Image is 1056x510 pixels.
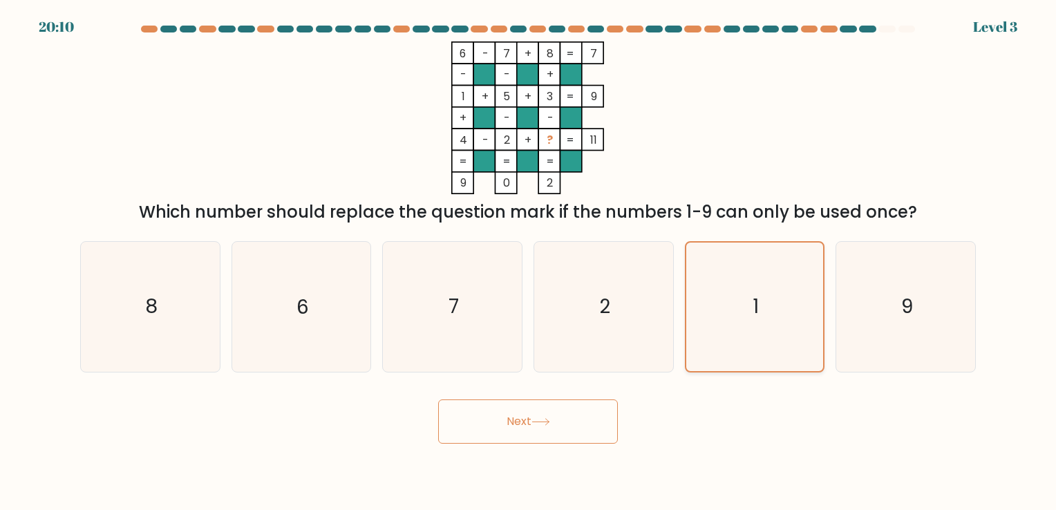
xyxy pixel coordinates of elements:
[525,46,532,62] tspan: +
[482,88,489,104] tspan: +
[547,46,554,62] tspan: 8
[462,88,465,104] tspan: 1
[547,110,553,126] tspan: -
[483,46,489,62] tspan: -
[460,153,468,169] tspan: =
[460,132,467,148] tspan: 4
[503,153,511,169] tspan: =
[460,176,466,191] tspan: 9
[505,67,510,83] tspan: -
[296,294,309,321] text: 6
[461,67,466,83] tspan: -
[504,46,511,62] tspan: 7
[546,153,554,169] tspan: =
[88,200,968,225] div: Which number should replace the question mark if the numbers 1-9 can only be used once?
[145,294,158,321] text: 8
[504,132,510,148] tspan: 2
[460,110,467,126] tspan: +
[547,88,554,104] tspan: 3
[973,17,1017,37] div: Level 3
[547,132,554,148] tspan: ?
[591,132,598,148] tspan: 11
[753,294,759,321] text: 1
[901,294,913,321] text: 9
[525,88,532,104] tspan: +
[599,294,610,321] text: 2
[39,17,74,37] div: 20:10
[505,110,510,126] tspan: -
[567,132,575,148] tspan: =
[567,46,575,62] tspan: =
[591,88,597,104] tspan: 9
[460,46,467,62] tspan: 6
[567,88,575,104] tspan: =
[591,46,598,62] tspan: 7
[449,294,459,321] text: 7
[504,88,511,104] tspan: 5
[525,132,532,148] tspan: +
[547,67,554,83] tspan: +
[547,176,554,191] tspan: 2
[483,132,489,148] tspan: -
[438,399,618,444] button: Next
[504,176,511,191] tspan: 0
